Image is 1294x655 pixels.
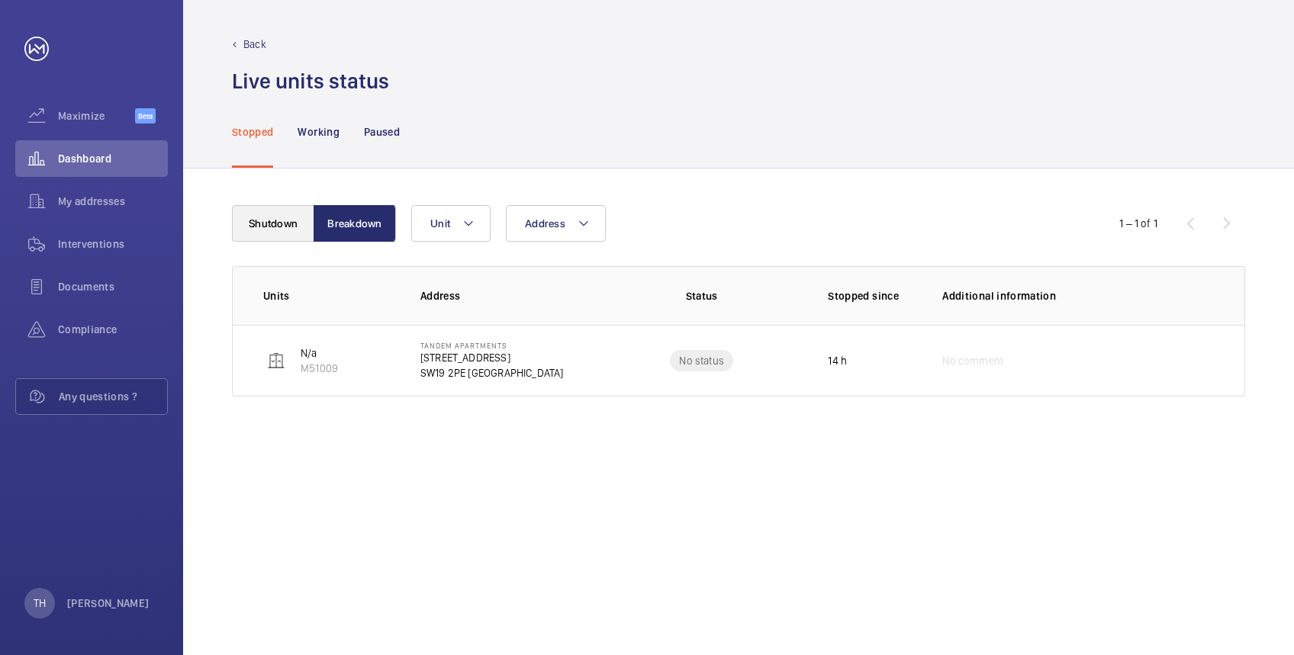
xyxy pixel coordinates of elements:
p: M51009 [301,361,338,376]
p: N/a [301,345,338,361]
img: elevator.svg [267,352,285,370]
button: Address [506,205,606,242]
p: Tandem Apartments [420,341,564,350]
p: Units [263,288,396,303]
p: [PERSON_NAME] [67,596,150,611]
p: 14 h [828,353,847,368]
p: TH [34,596,46,611]
p: Paused [364,124,400,140]
button: Breakdown [314,205,396,242]
span: Compliance [58,322,168,337]
span: Maximize [58,108,135,124]
span: No comment [942,353,1003,368]
span: Dashboard [58,151,168,166]
p: Additional information [942,288,1214,303]
span: Unit [430,217,450,230]
p: SW19 2PE [GEOGRAPHIC_DATA] [420,365,564,380]
p: Working [298,124,339,140]
p: [STREET_ADDRESS] [420,350,564,365]
p: Stopped [232,124,273,140]
p: Address [420,288,600,303]
span: Interventions [58,236,168,252]
button: Shutdown [232,205,314,242]
span: Beta [135,108,156,124]
p: Stopped since [828,288,918,303]
span: My addresses [58,194,168,209]
p: Status [610,288,793,303]
p: Back [243,37,266,52]
span: Address [525,217,565,230]
button: Unit [411,205,491,242]
span: Any questions ? [59,389,167,404]
span: Documents [58,279,168,294]
div: 1 – 1 of 1 [1119,216,1157,231]
p: No status [679,353,724,368]
h1: Live units status [232,67,389,95]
